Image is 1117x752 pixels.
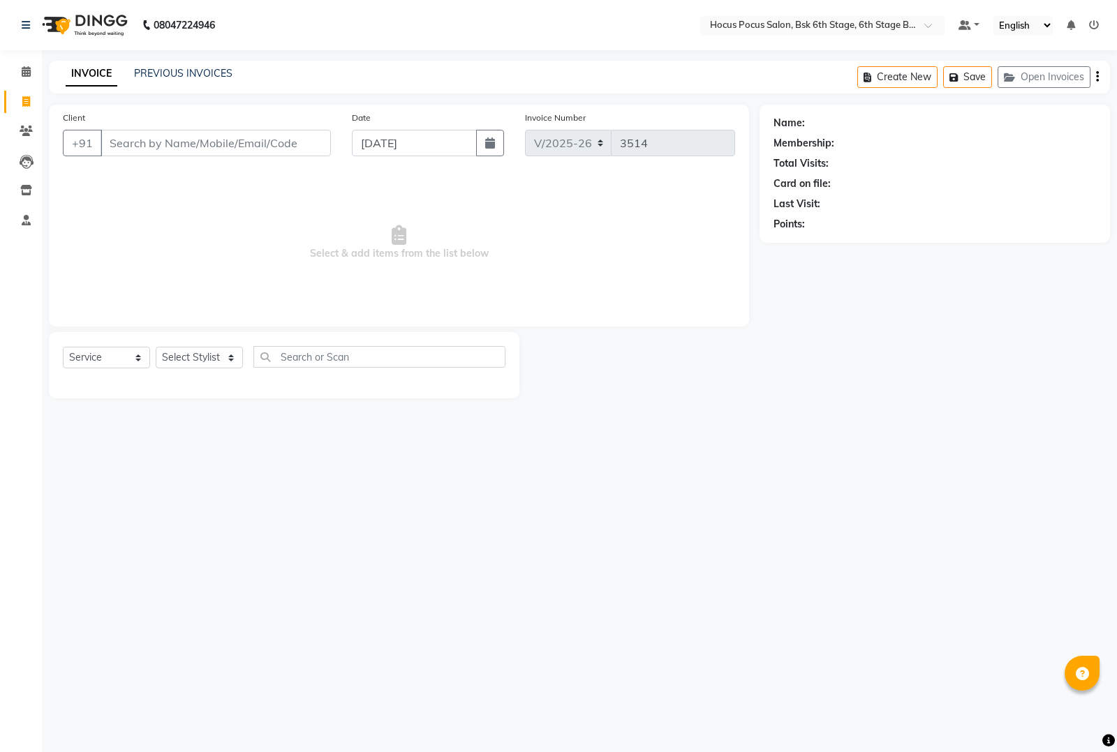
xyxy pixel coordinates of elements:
[1058,696,1103,738] iframe: chat widget
[998,66,1090,88] button: Open Invoices
[774,136,834,151] div: Membership:
[66,61,117,87] a: INVOICE
[774,156,829,171] div: Total Visits:
[943,66,992,88] button: Save
[774,176,831,191] div: Card on file:
[63,130,102,156] button: +91
[63,173,735,313] span: Select & add items from the list below
[774,217,805,232] div: Points:
[36,6,131,45] img: logo
[101,130,331,156] input: Search by Name/Mobile/Email/Code
[774,197,820,211] div: Last Visit:
[253,346,505,368] input: Search or Scan
[63,112,85,124] label: Client
[154,6,215,45] b: 08047224946
[857,66,938,88] button: Create New
[774,116,805,130] div: Name:
[134,67,232,80] a: PREVIOUS INVOICES
[352,112,371,124] label: Date
[525,112,586,124] label: Invoice Number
